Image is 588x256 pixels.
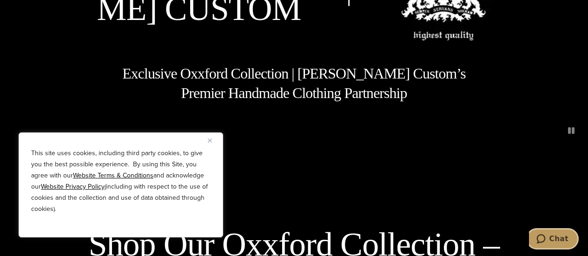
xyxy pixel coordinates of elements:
[208,138,212,143] img: Close
[529,228,579,251] iframe: Opens a widget where you can chat to one of our agents
[122,64,467,103] h1: Exclusive Oxxford Collection | [PERSON_NAME] Custom’s Premier Handmade Clothing Partnership
[41,182,105,191] a: Website Privacy Policy
[73,171,153,180] a: Website Terms & Conditions
[31,148,211,215] p: This site uses cookies, including third party cookies, to give you the best possible experience. ...
[208,135,219,146] button: Close
[564,123,579,138] button: pause animated background image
